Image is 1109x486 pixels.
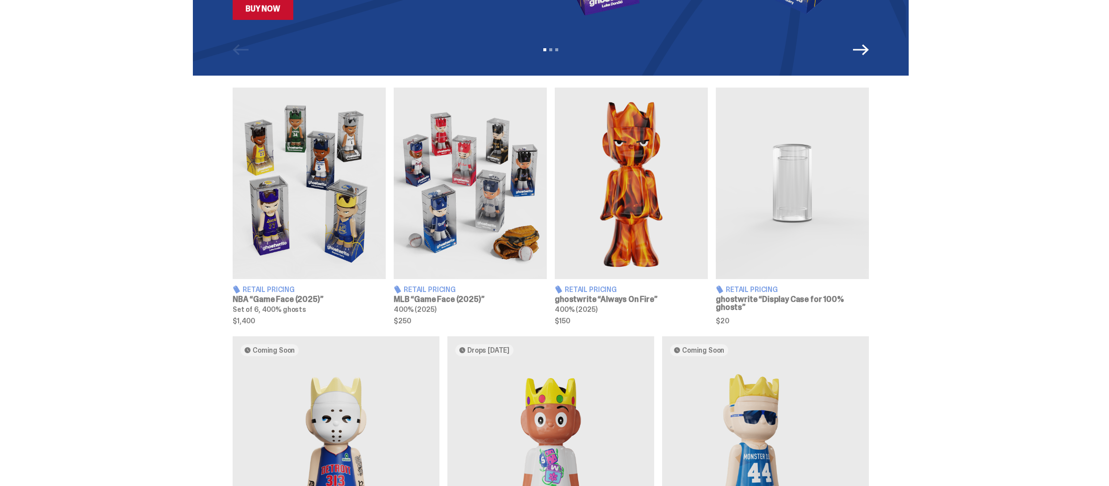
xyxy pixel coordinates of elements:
button: View slide 1 [543,48,546,51]
span: Drops [DATE] [467,346,510,354]
span: Coming Soon [682,346,724,354]
h3: NBA “Game Face (2025)” [233,295,386,303]
button: View slide 3 [555,48,558,51]
span: $150 [555,317,708,324]
a: Always On Fire Retail Pricing [555,88,708,324]
span: Set of 6, 400% ghosts [233,305,306,314]
span: 400% (2025) [555,305,597,314]
button: Next [853,42,869,58]
a: Game Face (2025) Retail Pricing [233,88,386,324]
img: Always On Fire [555,88,708,279]
a: Display Case for 100% ghosts Retail Pricing [716,88,869,324]
img: Game Face (2025) [233,88,386,279]
span: Retail Pricing [726,286,778,293]
span: 400% (2025) [394,305,436,314]
span: $1,400 [233,317,386,324]
span: Retail Pricing [404,286,456,293]
h3: ghostwrite “Always On Fire” [555,295,708,303]
img: Game Face (2025) [394,88,547,279]
img: Display Case for 100% ghosts [716,88,869,279]
span: $20 [716,317,869,324]
span: Coming Soon [253,346,295,354]
h3: MLB “Game Face (2025)” [394,295,547,303]
h3: ghostwrite “Display Case for 100% ghosts” [716,295,869,311]
button: View slide 2 [549,48,552,51]
span: Retail Pricing [243,286,295,293]
span: Retail Pricing [565,286,617,293]
a: Game Face (2025) Retail Pricing [394,88,547,324]
span: $250 [394,317,547,324]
